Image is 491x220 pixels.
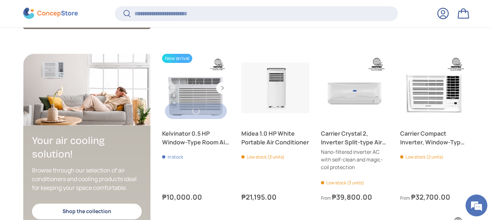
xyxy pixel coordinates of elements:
[32,134,142,161] h2: Your air cooling solution!
[119,4,137,21] div: Minimize live chat window
[38,41,122,50] div: Leave a message
[321,54,389,121] a: Carrier Crystal 2, Inverter Split-type Air Conditioner
[23,54,150,125] a: Your air cooling solution!
[165,103,227,119] button: Add to cart
[162,54,192,63] span: New arrival
[106,170,132,180] em: Submit
[162,129,230,147] a: Kelvinator 0.5 HP Window-Type Room Air Conditioner
[4,144,138,170] textarea: Type your message and click 'Submit'
[400,54,468,121] a: Carrier Compact Inverter, Window-Type Air Conditioner
[241,54,309,121] a: Midea 1.0 HP White Portable Air Conditioner
[32,204,142,219] a: Shop the collection
[23,8,78,19] img: ConcepStore
[32,166,142,192] p: Browse through our selection of air conditioners and cooling products ideal for keeping your spac...
[241,129,309,147] a: Midea 1.0 HP White Portable Air Conditioner
[400,129,468,147] a: Carrier Compact Inverter, Window-Type Air Conditioner
[162,54,230,121] a: Kelvinator 0.5 HP Window-Type Room Air Conditioner
[15,64,127,138] span: We are offline. Please leave us a message.
[182,107,210,114] span: Add to cart
[321,129,389,147] a: Carrier Crystal 2, Inverter Split-type Air Conditioner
